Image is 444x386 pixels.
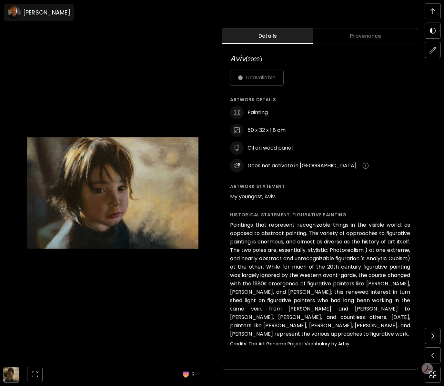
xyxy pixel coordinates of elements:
span: (2022) [246,56,262,63]
h6: Paintings that represent recognizable things in the visible world, as opposed to abstract paintin... [230,221,410,338]
h6: Artwork Details [230,96,410,103]
img: dimensions [230,124,244,137]
span: Aviv [230,53,246,64]
img: medium [230,141,244,155]
span: Provenance [317,32,414,40]
img: icon [230,159,244,173]
h6: [PERSON_NAME] [23,9,70,16]
img: info-icon [362,163,369,169]
h6: Oil on wood panel [247,144,293,152]
span: Does not activate in [GEOGRAPHIC_DATA] [247,162,357,169]
span: Details [226,32,309,40]
h6: Artwork Statement [230,183,410,190]
h6: Credits: The Art Genome Project Vocabulary by Artsy [230,341,410,347]
h6: 50 x 32 x 1.8 cm [247,127,286,134]
h6: Historical statement: Figurative Painting [230,211,410,218]
h6: My youngest, Aviv. [230,193,410,201]
p: 3 [192,371,195,379]
h6: Painting [247,109,268,116]
img: favorites [181,370,190,379]
img: discipline [230,106,244,119]
button: favorites3 [176,366,198,383]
